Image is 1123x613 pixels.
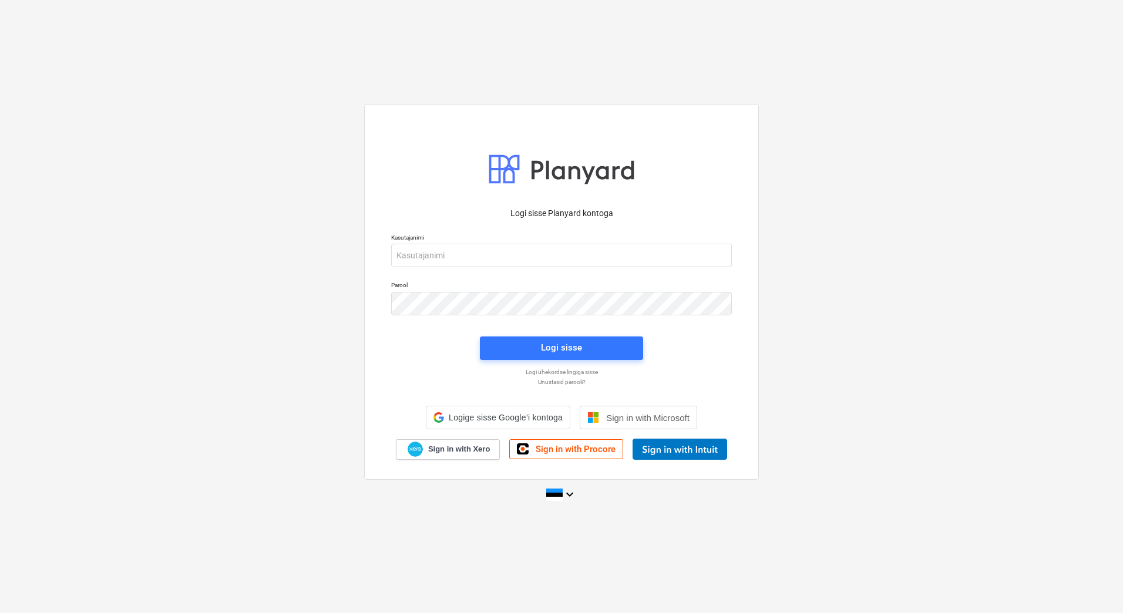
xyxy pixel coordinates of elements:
span: Sign in with Microsoft [606,413,690,423]
p: Parool [391,281,732,291]
button: Logi sisse [480,336,643,360]
p: Logi sisse Planyard kontoga [391,207,732,220]
a: Sign in with Procore [509,439,623,459]
span: Sign in with Procore [536,444,616,454]
div: Logi sisse [541,340,582,355]
input: Kasutajanimi [391,244,732,267]
img: Xero logo [408,442,423,457]
span: Sign in with Xero [428,444,490,454]
a: Unustasid parooli? [385,378,738,386]
i: keyboard_arrow_down [563,487,577,501]
a: Sign in with Xero [396,439,500,460]
img: Microsoft logo [587,412,599,423]
span: Logige sisse Google’i kontoga [449,413,563,422]
p: Kasutajanimi [391,234,732,244]
a: Logi ühekordse lingiga sisse [385,368,738,376]
div: Logige sisse Google’i kontoga [426,406,570,429]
